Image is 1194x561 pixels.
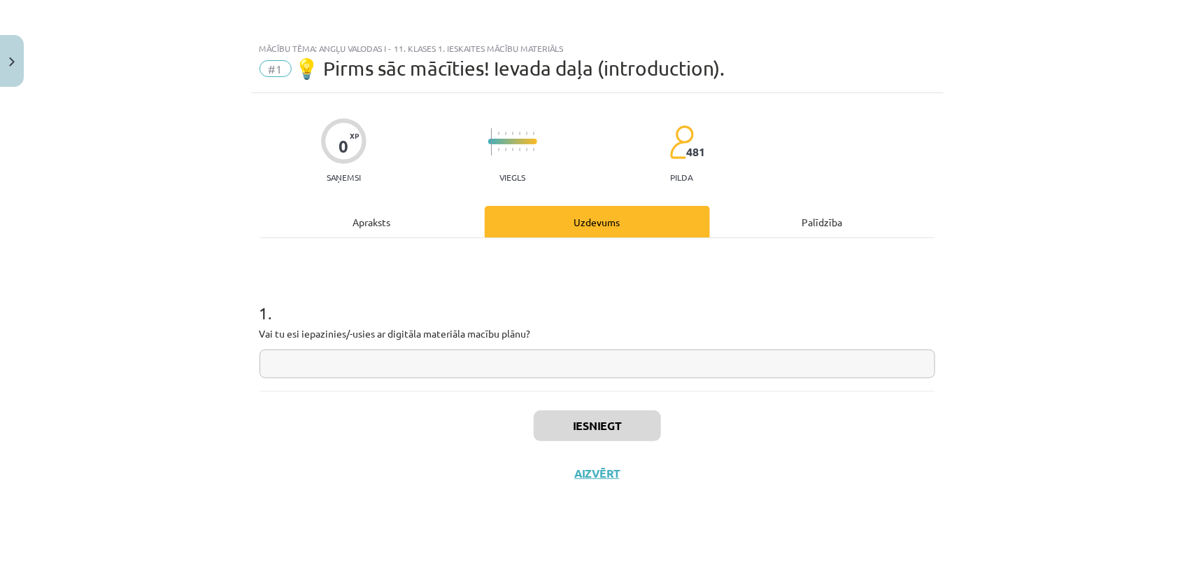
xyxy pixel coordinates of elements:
[339,137,348,156] div: 0
[710,206,935,237] div: Palīdzība
[571,466,624,480] button: Aizvērt
[512,132,513,135] img: icon-short-line-57e1e144782c952c97e751825c79c345078a6d821885a25fce030b3d8c18986b.svg
[533,148,534,151] img: icon-short-line-57e1e144782c952c97e751825c79c345078a6d821885a25fce030b3d8c18986b.svg
[687,146,706,158] span: 481
[498,132,499,135] img: icon-short-line-57e1e144782c952c97e751825c79c345078a6d821885a25fce030b3d8c18986b.svg
[499,172,525,182] p: Viegls
[350,132,359,139] span: XP
[260,60,292,77] span: #1
[260,43,935,53] div: Mācību tēma: Angļu valodas i - 11. klases 1. ieskaites mācību materiāls
[485,206,710,237] div: Uzdevums
[669,125,694,160] img: students-c634bb4e5e11cddfef0936a35e636f08e4e9abd3cc4e673bd6f9a4125e45ecb1.svg
[505,148,506,151] img: icon-short-line-57e1e144782c952c97e751825c79c345078a6d821885a25fce030b3d8c18986b.svg
[670,172,692,182] p: pilda
[533,132,534,135] img: icon-short-line-57e1e144782c952c97e751825c79c345078a6d821885a25fce030b3d8c18986b.svg
[9,57,15,67] img: icon-close-lesson-0947bae3869378f0d4975bcd49f059093ad1ed9edebbc8119c70593378902aed.svg
[491,128,492,155] img: icon-long-line-d9ea69661e0d244f92f715978eff75569469978d946b2353a9bb055b3ed8787d.svg
[321,172,367,182] p: Saņemsi
[519,148,520,151] img: icon-short-line-57e1e144782c952c97e751825c79c345078a6d821885a25fce030b3d8c18986b.svg
[260,279,935,322] h1: 1 .
[526,132,527,135] img: icon-short-line-57e1e144782c952c97e751825c79c345078a6d821885a25fce030b3d8c18986b.svg
[519,132,520,135] img: icon-short-line-57e1e144782c952c97e751825c79c345078a6d821885a25fce030b3d8c18986b.svg
[512,148,513,151] img: icon-short-line-57e1e144782c952c97e751825c79c345078a6d821885a25fce030b3d8c18986b.svg
[498,148,499,151] img: icon-short-line-57e1e144782c952c97e751825c79c345078a6d821885a25fce030b3d8c18986b.svg
[526,148,527,151] img: icon-short-line-57e1e144782c952c97e751825c79c345078a6d821885a25fce030b3d8c18986b.svg
[505,132,506,135] img: icon-short-line-57e1e144782c952c97e751825c79c345078a6d821885a25fce030b3d8c18986b.svg
[260,206,485,237] div: Apraksts
[260,326,935,341] p: Vai tu esi iepazinies/-usies ar digitāla materiāla macību plānu?
[295,57,725,80] span: 💡 Pirms sāc mācīties! Ievada daļa (introduction).
[534,410,661,441] button: Iesniegt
